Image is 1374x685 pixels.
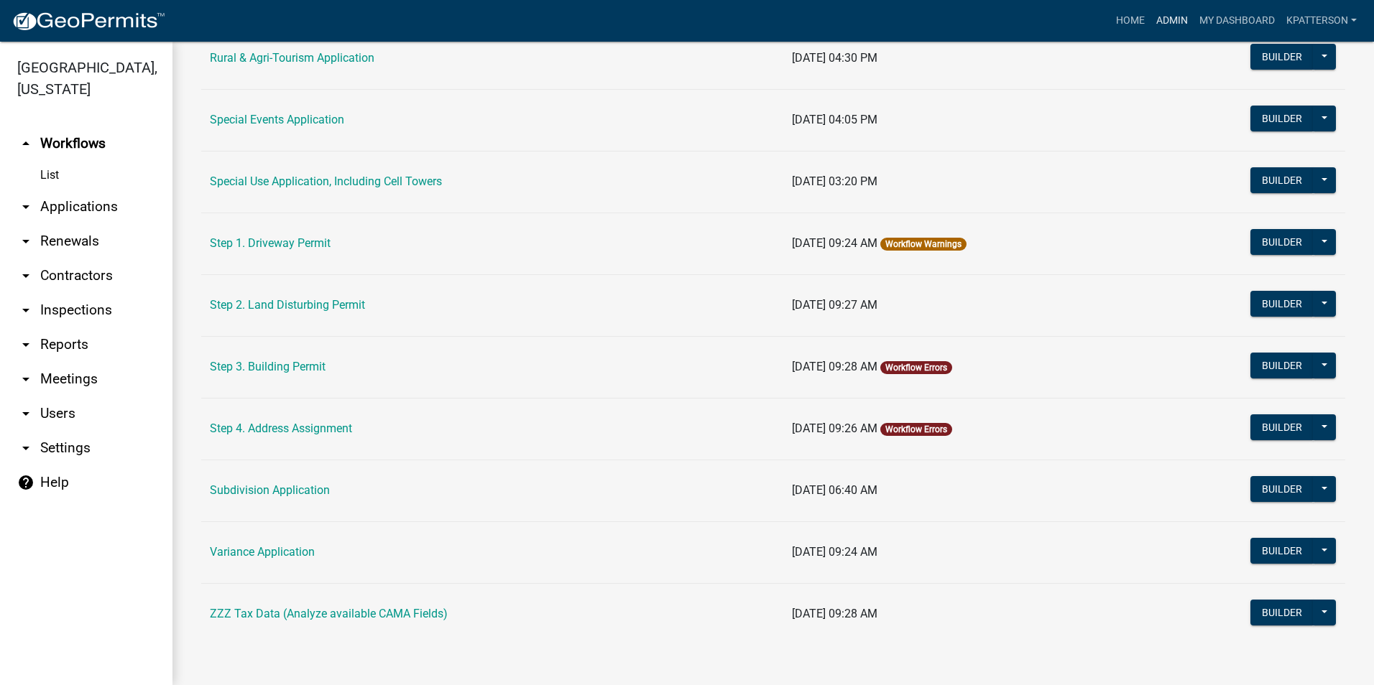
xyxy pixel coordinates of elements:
[1110,7,1151,34] a: Home
[792,545,877,559] span: [DATE] 09:24 AM
[1250,414,1314,440] button: Builder
[1281,7,1363,34] a: KPATTERSON
[792,51,877,65] span: [DATE] 04:30 PM
[17,135,34,152] i: arrow_drop_up
[1250,106,1314,131] button: Builder
[210,421,352,435] a: Step 4. Address Assignment
[17,474,34,491] i: help
[792,483,877,497] span: [DATE] 06:40 AM
[792,174,877,188] span: [DATE] 03:20 PM
[17,371,34,388] i: arrow_drop_down
[885,424,947,434] a: Workflow Errors
[210,607,448,620] a: ZZZ Tax Data (Analyze available CAMA Fields)
[1250,353,1314,378] button: Builder
[792,360,877,373] span: [DATE] 09:28 AM
[17,302,34,319] i: arrow_drop_down
[17,405,34,422] i: arrow_drop_down
[792,298,877,312] span: [DATE] 09:27 AM
[210,113,344,126] a: Special Events Application
[1194,7,1281,34] a: My Dashboard
[1250,476,1314,502] button: Builder
[210,483,330,497] a: Subdivision Application
[1250,600,1314,625] button: Builder
[17,336,34,353] i: arrow_drop_down
[792,607,877,620] span: [DATE] 09:28 AM
[210,360,326,373] a: Step 3. Building Permit
[1250,167,1314,193] button: Builder
[1250,291,1314,317] button: Builder
[210,545,315,559] a: Variance Application
[210,174,442,188] a: Special Use Application, Including Cell Towers
[17,198,34,215] i: arrow_drop_down
[1250,538,1314,564] button: Builder
[210,236,331,250] a: Step 1. Driveway Permit
[17,267,34,284] i: arrow_drop_down
[17,439,34,457] i: arrow_drop_down
[792,113,877,126] span: [DATE] 04:05 PM
[210,51,374,65] a: Rural & Agri-Tourism Application
[1250,44,1314,70] button: Builder
[17,233,34,250] i: arrow_drop_down
[792,421,877,435] span: [DATE] 09:26 AM
[792,236,877,250] span: [DATE] 09:24 AM
[1151,7,1194,34] a: Admin
[1250,229,1314,255] button: Builder
[885,363,947,373] a: Workflow Errors
[210,298,365,312] a: Step 2. Land Disturbing Permit
[885,239,962,249] a: Workflow Warnings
